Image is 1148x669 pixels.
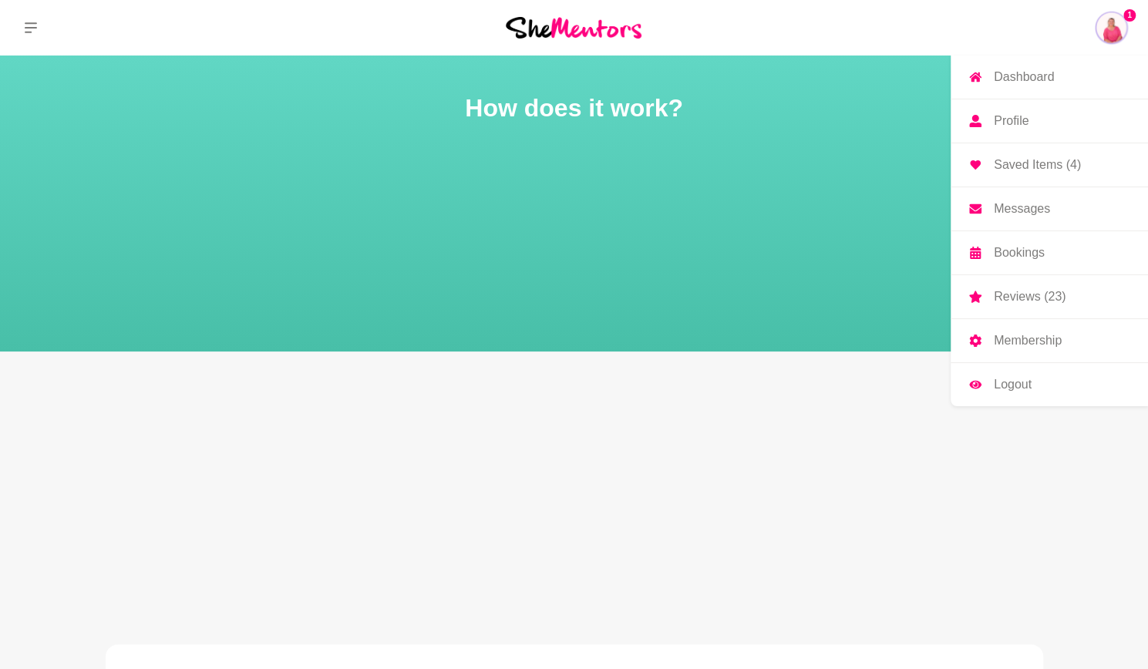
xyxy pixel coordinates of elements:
a: Dashboard [951,55,1148,99]
a: Saved Items (4) [951,143,1148,187]
a: Bookings [951,231,1148,274]
p: Messages [994,203,1050,215]
p: Saved Items (4) [994,159,1081,171]
img: Sandy Hanrahan [1092,9,1129,46]
p: Profile [994,115,1028,127]
a: Profile [951,99,1148,143]
p: Bookings [994,247,1045,259]
p: Logout [994,378,1032,391]
p: Membership [994,334,1062,347]
img: She Mentors Logo [506,17,641,38]
a: Reviews (23) [951,275,1148,318]
h1: How does it work? [19,92,1129,123]
span: 1 [1123,9,1136,22]
a: Messages [951,187,1148,230]
p: Reviews (23) [994,291,1066,303]
a: Sandy Hanrahan1DashboardProfileSaved Items (4)MessagesBookingsReviews (23)MembershipLogout [1092,9,1129,46]
p: Dashboard [994,71,1054,83]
